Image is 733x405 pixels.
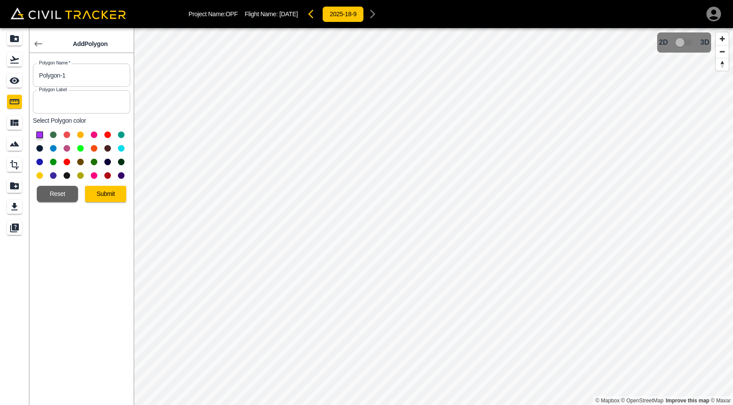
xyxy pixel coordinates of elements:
[245,11,298,18] p: Flight Name:
[621,398,664,404] a: OpenStreetMap
[701,39,709,46] span: 3D
[716,58,729,71] button: Reset bearing to north
[711,398,731,404] a: Maxar
[716,32,729,45] button: Zoom in
[279,11,298,18] span: [DATE]
[595,398,619,404] a: Mapbox
[672,34,697,51] span: 3D model not uploaded yet
[716,45,729,58] button: Zoom out
[189,11,238,18] p: Project Name: OPF
[659,39,668,46] span: 2D
[322,6,364,22] button: 2025-18-9
[11,7,126,19] img: Civil Tracker
[666,398,709,404] a: Map feedback
[134,28,733,405] canvas: Map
